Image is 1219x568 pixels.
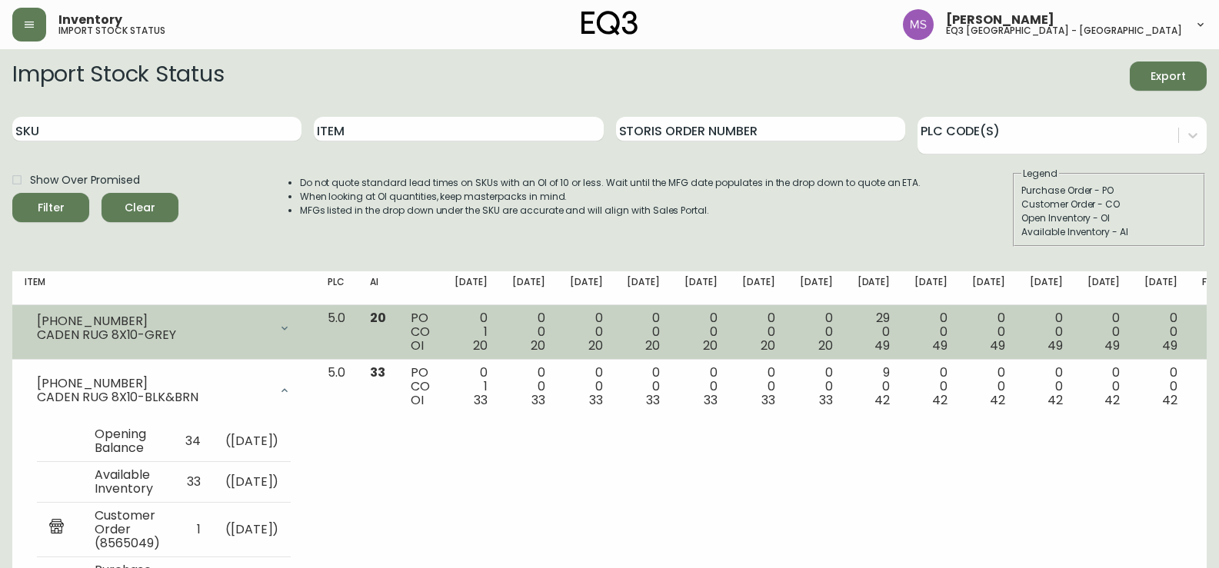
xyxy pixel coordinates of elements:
[761,391,775,409] span: 33
[315,305,358,360] td: 5.0
[442,271,500,305] th: [DATE]
[12,193,89,222] button: Filter
[37,314,269,328] div: [PHONE_NUMBER]
[37,390,269,404] div: CADEN RUG 8X10-BLK&BRN
[1132,271,1190,305] th: [DATE]
[531,391,545,409] span: 33
[1030,311,1063,353] div: 0 0
[358,271,398,305] th: AI
[49,519,64,537] img: retail_report.svg
[37,377,269,390] div: [PHONE_NUMBER]
[411,337,424,354] span: OI
[558,271,615,305] th: [DATE]
[742,366,775,407] div: 0 0
[672,271,730,305] th: [DATE]
[173,421,213,462] td: 34
[990,391,1005,409] span: 42
[411,391,424,409] span: OI
[1021,211,1197,225] div: Open Inventory - OI
[1021,198,1197,211] div: Customer Order - CO
[512,311,545,353] div: 0 0
[902,271,960,305] th: [DATE]
[1030,366,1063,407] div: 0 0
[627,311,660,353] div: 0 0
[742,311,775,353] div: 0 0
[58,26,165,35] h5: import stock status
[82,502,173,556] td: Customer Order (8565049)
[932,337,948,354] span: 49
[370,309,386,327] span: 20
[1087,366,1121,407] div: 0 0
[1075,271,1133,305] th: [DATE]
[1104,391,1120,409] span: 42
[581,11,638,35] img: logo
[173,461,213,502] td: 33
[512,366,545,407] div: 0 0
[903,9,934,40] img: 1b6e43211f6f3cc0b0729c9049b8e7af
[645,337,660,354] span: 20
[845,271,903,305] th: [DATE]
[703,337,718,354] span: 20
[1047,391,1063,409] span: 42
[12,61,224,91] h2: Import Stock Status
[455,366,488,407] div: 0 1
[474,391,488,409] span: 33
[1162,391,1177,409] span: 42
[370,364,385,381] span: 33
[1017,271,1075,305] th: [DATE]
[684,311,718,353] div: 0 0
[946,26,1182,35] h5: eq3 [GEOGRAPHIC_DATA] - [GEOGRAPHIC_DATA]
[411,366,430,407] div: PO CO
[946,14,1054,26] span: [PERSON_NAME]
[102,193,178,222] button: Clear
[1047,337,1063,354] span: 49
[800,311,833,353] div: 0 0
[300,176,921,190] li: Do not quote standard lead times on SKUs with an OI of 10 or less. Wait until the MFG date popula...
[914,366,948,407] div: 0 0
[761,337,775,354] span: 20
[858,366,891,407] div: 9 0
[646,391,660,409] span: 33
[627,366,660,407] div: 0 0
[972,311,1005,353] div: 0 0
[82,421,173,462] td: Opening Balance
[972,366,1005,407] div: 0 0
[473,337,488,354] span: 20
[800,366,833,407] div: 0 0
[25,366,303,415] div: [PHONE_NUMBER]CADEN RUG 8X10-BLK&BRN
[213,502,291,556] td: ( [DATE] )
[704,391,718,409] span: 33
[30,172,140,188] span: Show Over Promised
[990,337,1005,354] span: 49
[932,391,948,409] span: 42
[589,391,603,409] span: 33
[114,198,166,218] span: Clear
[588,337,603,354] span: 20
[1144,366,1177,407] div: 0 0
[58,14,122,26] span: Inventory
[1021,167,1059,181] legend: Legend
[12,271,315,305] th: Item
[874,391,890,409] span: 42
[614,271,672,305] th: [DATE]
[874,337,890,354] span: 49
[960,271,1017,305] th: [DATE]
[213,461,291,502] td: ( [DATE] )
[1130,61,1207,91] button: Export
[173,502,213,556] td: 1
[914,311,948,353] div: 0 0
[315,271,358,305] th: PLC
[500,271,558,305] th: [DATE]
[38,198,65,218] div: Filter
[1162,337,1177,354] span: 49
[570,311,603,353] div: 0 0
[570,366,603,407] div: 0 0
[684,366,718,407] div: 0 0
[1021,225,1197,239] div: Available Inventory - AI
[1144,311,1177,353] div: 0 0
[82,461,173,502] td: Available Inventory
[730,271,788,305] th: [DATE]
[819,391,833,409] span: 33
[455,311,488,353] div: 0 1
[300,204,921,218] li: MFGs listed in the drop down under the SKU are accurate and will align with Sales Portal.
